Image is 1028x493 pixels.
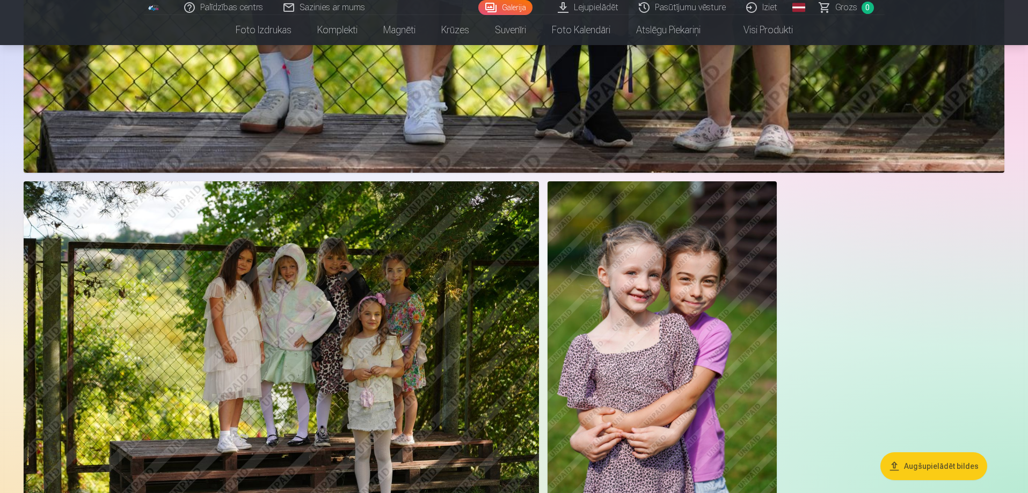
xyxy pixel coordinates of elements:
a: Foto kalendāri [539,15,623,45]
a: Komplekti [304,15,370,45]
a: Suvenīri [482,15,539,45]
a: Krūzes [428,15,482,45]
a: Visi produkti [713,15,806,45]
img: /fa1 [148,4,160,11]
span: 0 [862,2,874,14]
a: Foto izdrukas [223,15,304,45]
button: Augšupielādēt bildes [880,452,987,480]
span: Grozs [835,1,857,14]
a: Magnēti [370,15,428,45]
a: Atslēgu piekariņi [623,15,713,45]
